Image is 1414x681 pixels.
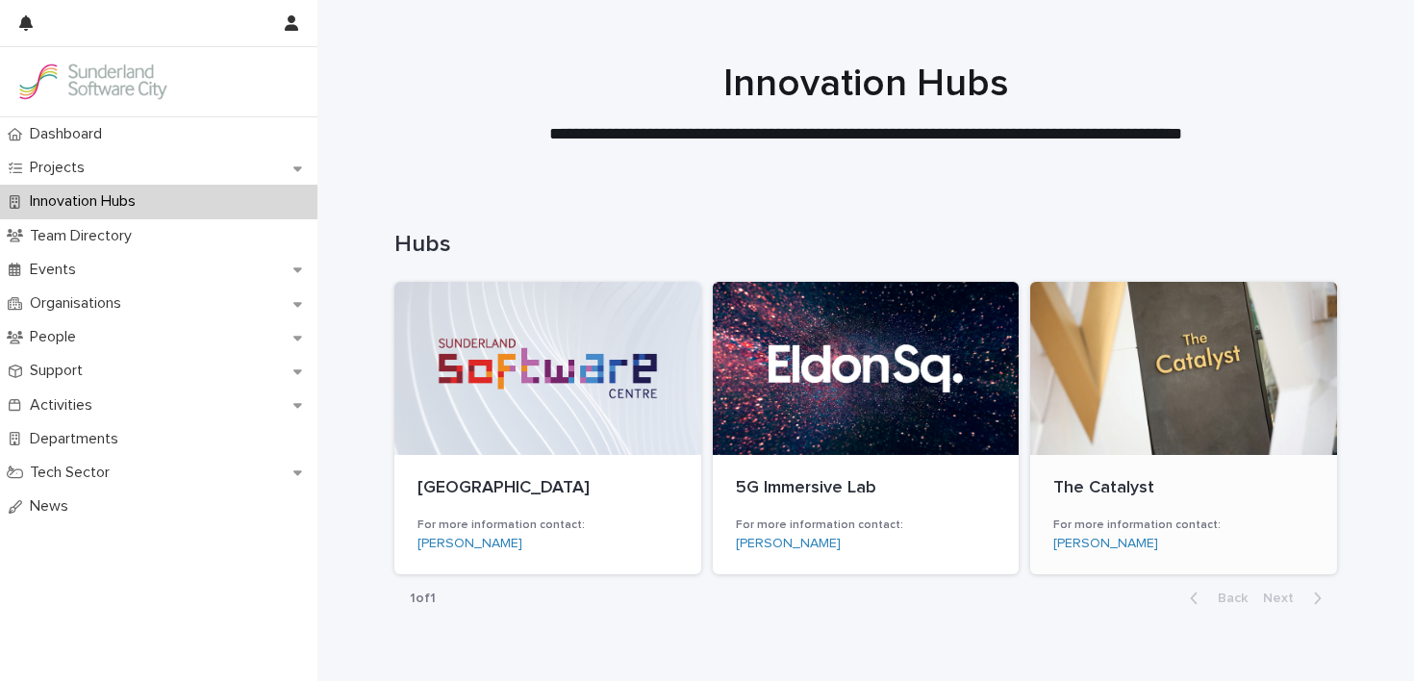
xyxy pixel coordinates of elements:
p: Organisations [22,294,137,313]
p: Departments [22,430,134,448]
p: 1 of 1 [394,575,451,622]
p: The Catalyst [1053,478,1314,499]
span: Next [1263,592,1305,605]
p: Tech Sector [22,464,125,482]
p: Support [22,362,98,380]
h1: Hubs [394,231,1337,259]
a: 5G Immersive LabFor more information contact:[PERSON_NAME] [713,282,1020,575]
a: [PERSON_NAME] [736,536,841,552]
h3: For more information contact: [1053,517,1314,533]
button: Back [1174,590,1255,607]
p: Innovation Hubs [22,192,151,211]
p: People [22,328,91,346]
p: [GEOGRAPHIC_DATA] [417,478,678,499]
p: News [22,497,84,516]
img: Kay6KQejSz2FjblR6DWv [15,63,169,101]
h3: For more information contact: [417,517,678,533]
p: Team Directory [22,227,147,245]
button: Next [1255,590,1337,607]
h3: For more information contact: [736,517,997,533]
p: Projects [22,159,100,177]
p: Events [22,261,91,279]
h1: Innovation Hubs [394,61,1337,107]
span: Back [1206,592,1248,605]
a: [PERSON_NAME] [417,536,522,552]
p: Activities [22,396,108,415]
a: [GEOGRAPHIC_DATA]For more information contact:[PERSON_NAME] [394,282,701,575]
p: Dashboard [22,125,117,143]
p: 5G Immersive Lab [736,478,997,499]
a: [PERSON_NAME] [1053,536,1158,552]
a: The CatalystFor more information contact:[PERSON_NAME] [1030,282,1337,575]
